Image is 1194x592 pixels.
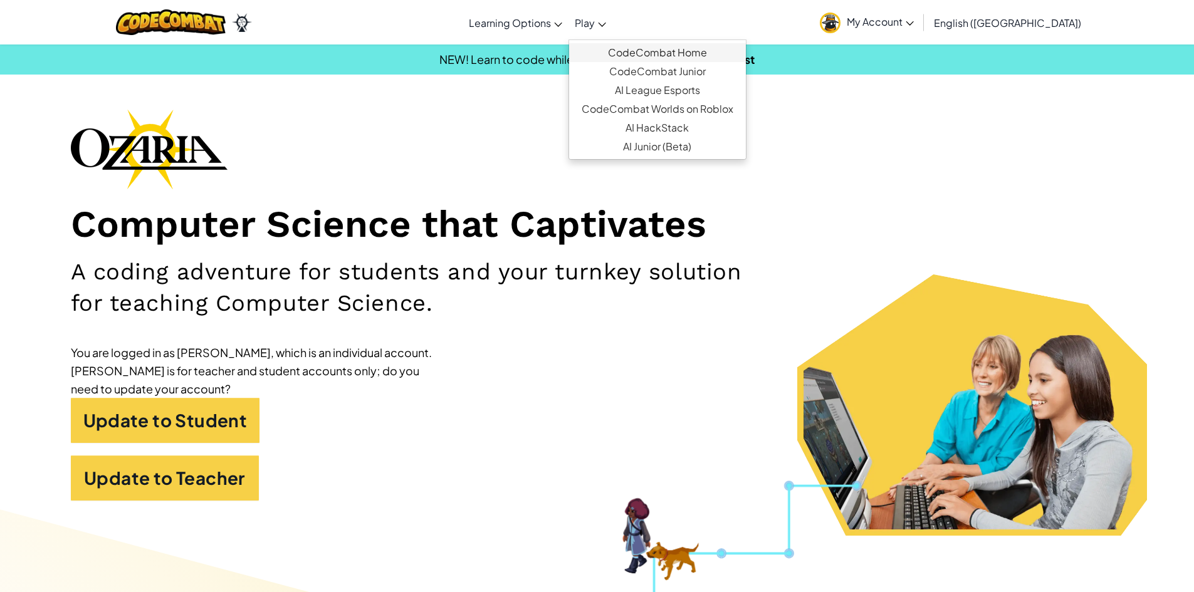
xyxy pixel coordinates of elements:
span: English ([GEOGRAPHIC_DATA]) [934,16,1081,29]
a: Update to Teacher [71,455,259,501]
span: Learning Options [469,16,551,29]
a: CodeCombat Worlds on Roblox [569,100,746,118]
img: avatar [820,13,841,33]
span: My Account [847,15,914,28]
h1: Computer Science that Captivates [71,202,1124,247]
a: CodeCombat Home [569,43,746,62]
img: Ozaria [232,13,252,32]
a: My Account [814,3,920,42]
a: Play [568,6,612,39]
a: AI HackStack [569,118,746,137]
div: You are logged in as [PERSON_NAME], which is an individual account. [PERSON_NAME] is for teacher ... [71,343,447,398]
a: English ([GEOGRAPHIC_DATA]) [928,6,1087,39]
a: AI Junior (Beta) [569,137,746,156]
a: CodeCombat Junior [569,62,746,81]
a: AI League Esports [569,81,746,100]
a: Update to Student [71,398,260,443]
a: Learning Options [463,6,568,39]
img: Ozaria branding logo [71,109,228,189]
h2: A coding adventure for students and your turnkey solution for teaching Computer Science. [71,256,777,318]
span: NEW! Learn to code while playing Roblox! [439,52,657,66]
span: Play [575,16,595,29]
img: CodeCombat logo [116,9,226,35]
